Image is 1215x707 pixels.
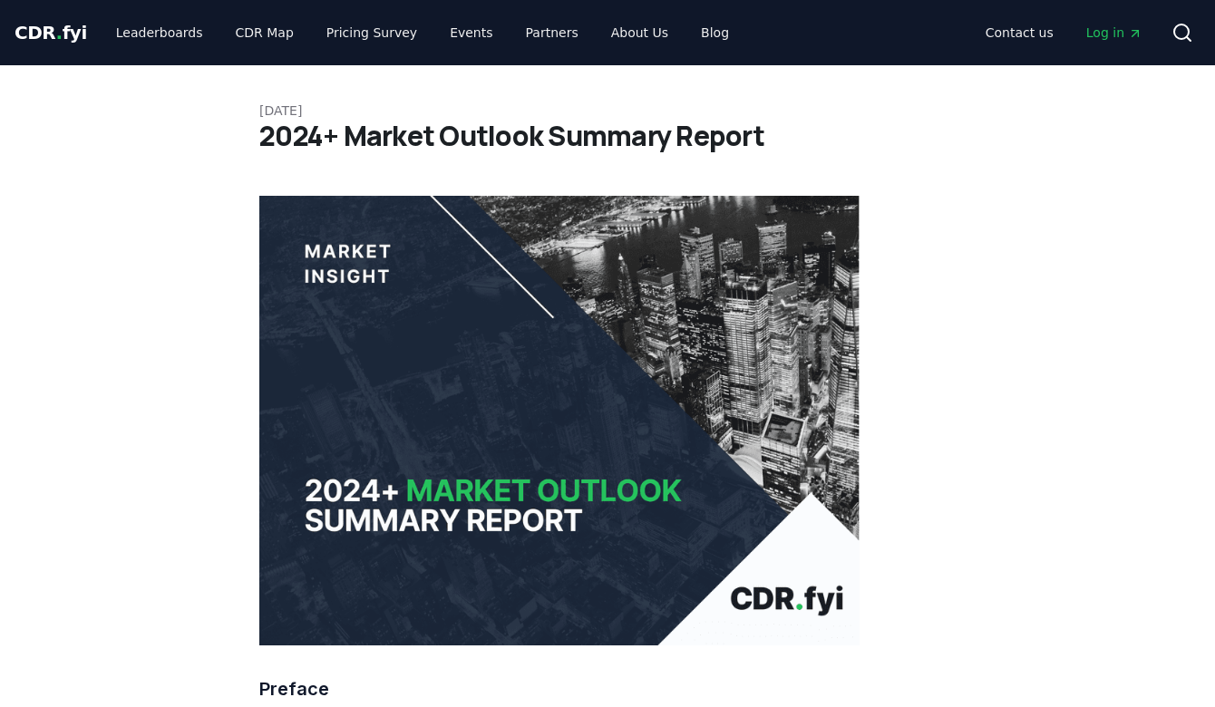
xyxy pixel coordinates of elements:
[435,16,507,49] a: Events
[102,16,218,49] a: Leaderboards
[686,16,744,49] a: Blog
[102,16,744,49] nav: Main
[56,22,63,44] span: .
[15,22,87,44] span: CDR fyi
[259,102,956,120] p: [DATE]
[1086,24,1142,42] span: Log in
[312,16,432,49] a: Pricing Survey
[597,16,683,49] a: About Us
[259,674,860,703] h3: Preface
[511,16,593,49] a: Partners
[221,16,308,49] a: CDR Map
[1072,16,1157,49] a: Log in
[15,20,87,45] a: CDR.fyi
[259,196,860,645] img: blog post image
[971,16,1157,49] nav: Main
[971,16,1068,49] a: Contact us
[259,120,956,152] h1: 2024+ Market Outlook Summary Report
